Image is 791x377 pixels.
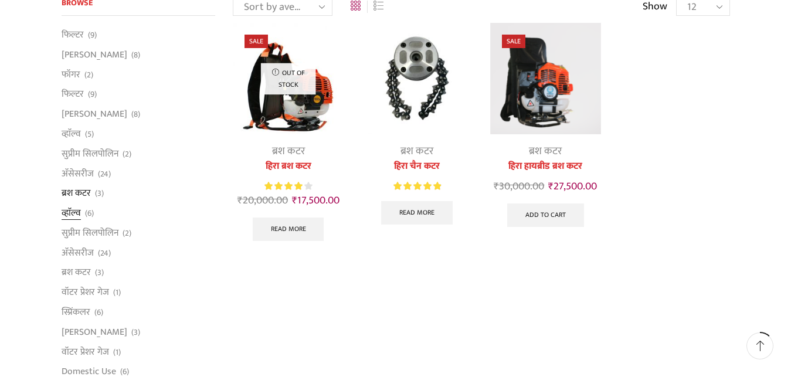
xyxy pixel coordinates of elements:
[123,148,131,160] span: (2)
[85,208,94,219] span: (6)
[272,142,305,160] a: ब्रश कटर
[62,104,127,124] a: [PERSON_NAME]
[62,184,91,203] a: ब्रश कटर
[62,223,118,243] a: सुप्रीम सिलपोलिन
[393,180,441,192] div: Rated 5.00 out of 5
[393,180,441,192] span: Rated out of 5
[292,192,340,209] bdi: 17,500.00
[548,178,597,195] bdi: 27,500.00
[62,144,118,164] a: सुप्रीम सिलपोलिन
[361,23,472,134] img: Chain Cutter
[98,247,111,259] span: (24)
[98,168,111,180] span: (24)
[123,227,131,239] span: (2)
[62,243,94,263] a: अ‍ॅसेसरीज
[131,327,140,338] span: (3)
[264,180,312,192] div: Rated 4.00 out of 5
[62,45,127,64] a: [PERSON_NAME]
[88,89,97,100] span: (9)
[113,287,121,298] span: (1)
[62,64,80,84] a: फॉगर
[494,178,499,195] span: ₹
[292,192,297,209] span: ₹
[507,203,584,227] a: Add to cart: “हिरा हायब्रीड ब्रश कटर”
[95,188,104,199] span: (3)
[494,178,544,195] bdi: 30,000.00
[84,69,93,81] span: (2)
[400,142,433,160] a: ब्रश कटर
[94,307,103,318] span: (6)
[62,342,109,362] a: वॉटर प्रेशर गेज
[237,192,243,209] span: ₹
[131,108,140,120] span: (8)
[113,347,121,358] span: (1)
[88,29,97,41] span: (9)
[62,303,90,322] a: स्प्रिंकलर
[260,63,316,94] p: Out of stock
[233,159,344,174] a: हिरा ब्रश कटर
[85,128,94,140] span: (5)
[62,28,84,45] a: फिल्टर
[502,35,525,48] span: Sale
[253,218,324,241] a: Read more about “हिरा ब्रश कटर”
[62,84,84,104] a: फिल्टर
[490,23,601,134] img: हिरा हायब्रीड ब्रश कटर
[62,203,81,223] a: व्हाॅल्व
[62,322,127,342] a: [PERSON_NAME]
[237,192,288,209] bdi: 20,000.00
[233,23,344,134] img: Heera Brush Cutter
[529,142,562,160] a: ब्रश कटर
[62,283,109,303] a: वॉटर प्रेशर गेज
[62,164,94,184] a: अ‍ॅसेसरीज
[62,263,91,283] a: ब्रश कटर
[62,124,81,144] a: व्हाॅल्व
[245,35,268,48] span: Sale
[548,178,554,195] span: ₹
[381,201,453,225] a: Read more about “हिरा चैन कटर”
[131,49,140,61] span: (8)
[264,180,303,192] span: Rated out of 5
[361,159,472,174] a: हिरा चैन कटर
[95,267,104,278] span: (3)
[490,159,601,174] a: हिरा हायब्रीड ब्रश कटर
